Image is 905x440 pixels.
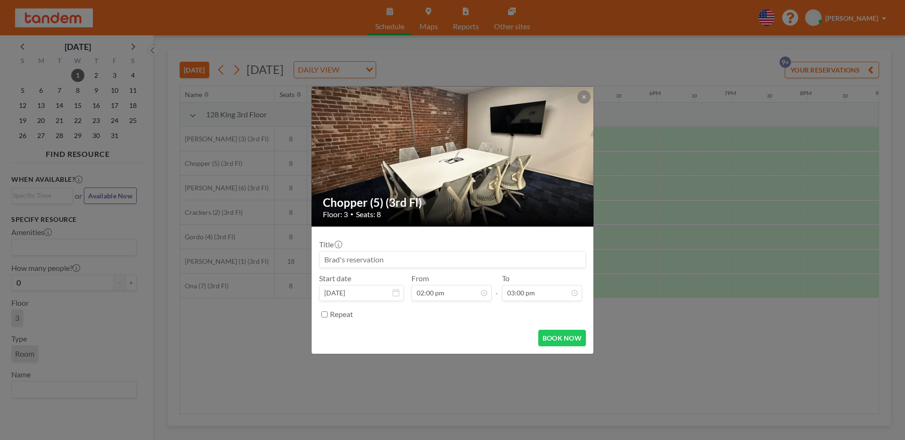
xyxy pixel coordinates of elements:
label: From [411,274,429,283]
img: 537.jpg [312,50,594,262]
label: To [502,274,510,283]
input: Brad's reservation [320,252,585,268]
label: Repeat [330,310,353,319]
label: Start date [319,274,351,283]
label: Title [319,240,341,249]
button: BOOK NOW [538,330,586,346]
span: Floor: 3 [323,210,348,219]
h2: Chopper (5) (3rd Fl) [323,196,583,210]
span: • [350,211,354,218]
span: Seats: 8 [356,210,381,219]
span: - [495,277,498,298]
